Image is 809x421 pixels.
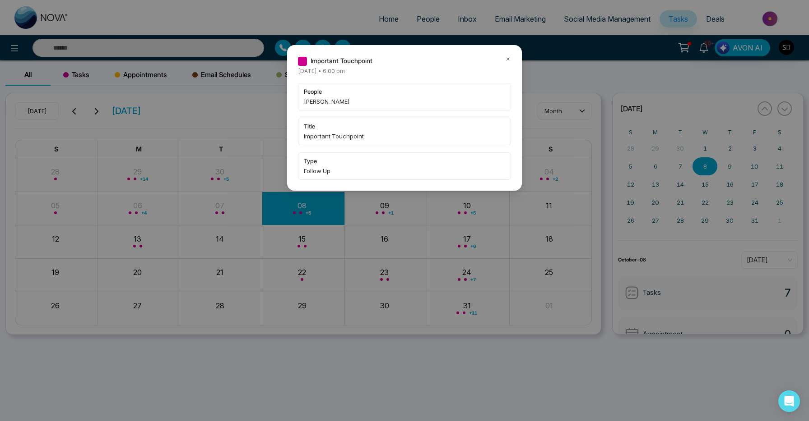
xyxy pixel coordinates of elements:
[304,122,505,131] span: title
[304,132,505,141] span: Important Touchpoint
[304,97,505,106] span: [PERSON_NAME]
[311,56,372,66] span: Important Touchpoint
[298,68,345,74] span: [DATE] • 6:00 pm
[778,390,800,412] div: Open Intercom Messenger
[304,87,505,96] span: people
[304,166,505,175] span: Follow Up
[304,156,505,165] span: type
